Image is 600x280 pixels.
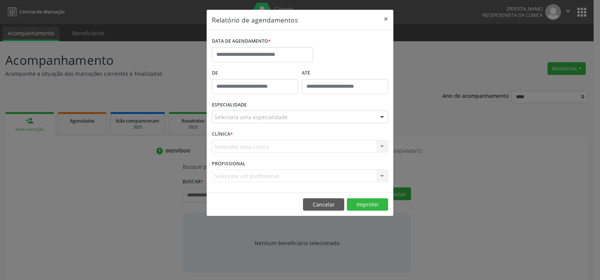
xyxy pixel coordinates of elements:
label: CLÍNICA [212,129,233,140]
button: Cancelar [303,198,344,211]
label: DATA DE AGENDAMENTO [212,36,271,47]
label: ESPECIALIDADE [212,99,247,111]
button: Imprimir [347,198,388,211]
h5: Relatório de agendamentos [212,15,298,25]
label: De [212,67,298,79]
button: Close [378,10,393,28]
span: Seleciona uma especialidade [214,113,288,121]
label: PROFISSIONAL [212,158,246,169]
label: ATÉ [302,67,388,79]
